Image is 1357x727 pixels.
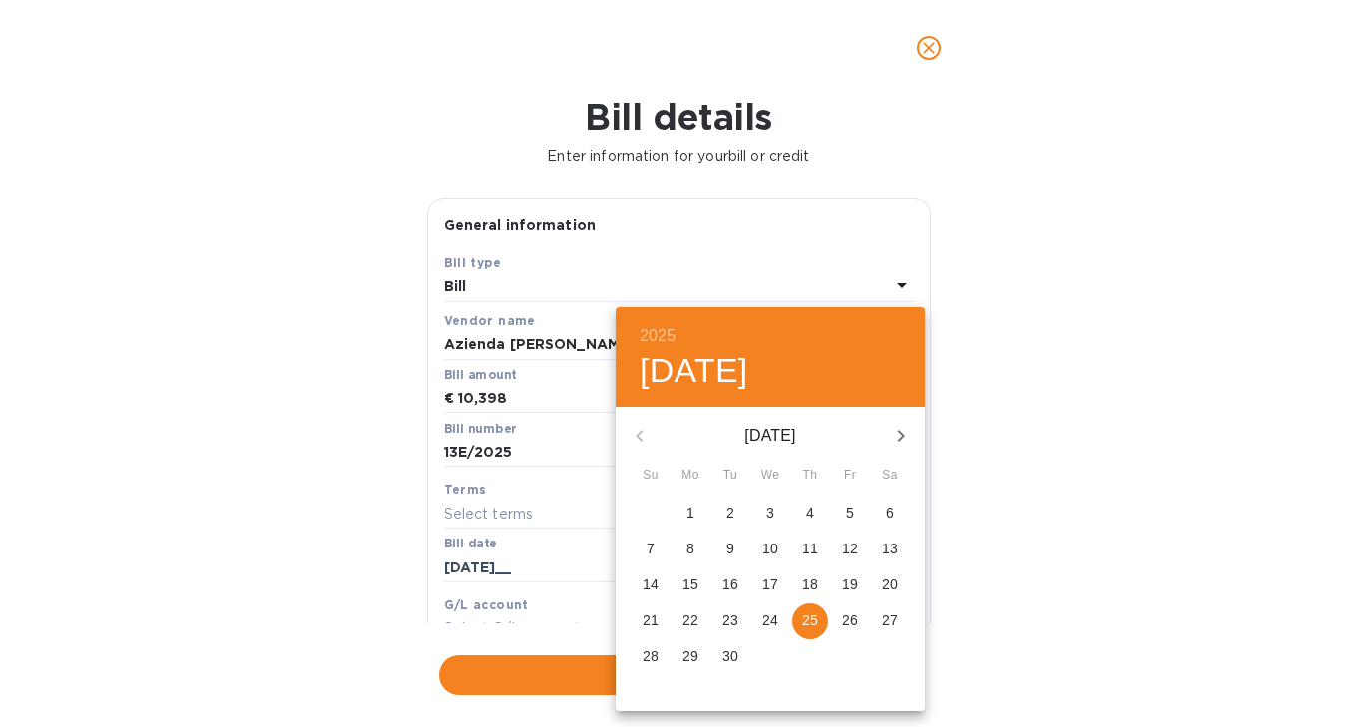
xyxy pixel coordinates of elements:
[832,567,868,603] button: 19
[633,639,669,675] button: 28
[640,350,748,392] button: [DATE]
[752,496,788,532] button: 3
[722,574,738,594] p: 16
[722,610,738,630] p: 23
[682,574,698,594] p: 15
[762,574,778,594] p: 17
[882,574,898,594] p: 20
[633,466,669,486] span: Su
[664,424,877,448] p: [DATE]
[806,503,814,523] p: 4
[726,539,734,558] p: 9
[762,539,778,558] p: 10
[802,574,818,594] p: 18
[872,496,908,532] button: 6
[762,610,778,630] p: 24
[872,466,908,486] span: Sa
[792,466,828,486] span: Th
[882,610,898,630] p: 27
[712,532,748,567] button: 9
[802,539,818,558] p: 11
[752,532,788,567] button: 10
[673,567,708,603] button: 15
[682,610,698,630] p: 22
[673,639,708,675] button: 29
[712,639,748,675] button: 30
[846,503,854,523] p: 5
[673,603,708,639] button: 22
[726,503,734,523] p: 2
[792,532,828,567] button: 11
[633,532,669,567] button: 7
[686,503,694,523] p: 1
[872,603,908,639] button: 27
[712,496,748,532] button: 2
[832,532,868,567] button: 12
[722,646,738,666] p: 30
[872,532,908,567] button: 13
[802,610,818,630] p: 25
[647,539,655,558] p: 7
[872,567,908,603] button: 20
[633,567,669,603] button: 14
[752,466,788,486] span: We
[633,603,669,639] button: 21
[766,503,774,523] p: 3
[792,567,828,603] button: 18
[882,539,898,558] p: 13
[673,532,708,567] button: 8
[886,503,894,523] p: 6
[792,496,828,532] button: 4
[643,574,659,594] p: 14
[842,610,858,630] p: 26
[673,496,708,532] button: 1
[686,539,694,558] p: 8
[673,466,708,486] span: Mo
[842,574,858,594] p: 19
[832,466,868,486] span: Fr
[712,603,748,639] button: 23
[712,466,748,486] span: Tu
[643,646,659,666] p: 28
[682,646,698,666] p: 29
[752,567,788,603] button: 17
[842,539,858,558] p: 12
[792,603,828,639] button: 25
[832,496,868,532] button: 5
[752,603,788,639] button: 24
[640,322,676,350] button: 2025
[832,603,868,639] button: 26
[643,610,659,630] p: 21
[712,567,748,603] button: 16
